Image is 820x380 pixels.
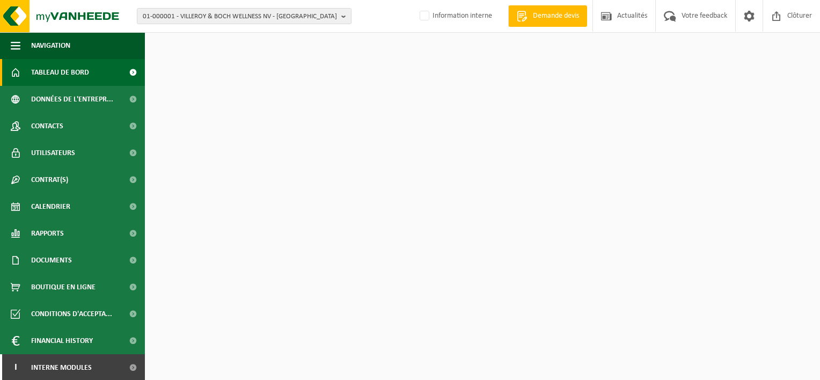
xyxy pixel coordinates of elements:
[31,220,64,247] span: Rapports
[31,140,75,166] span: Utilisateurs
[508,5,587,27] a: Demande devis
[31,166,68,193] span: Contrat(s)
[31,327,93,354] span: Financial History
[418,8,492,24] label: Information interne
[31,32,70,59] span: Navigation
[530,11,582,21] span: Demande devis
[143,9,337,25] span: 01-000001 - VILLEROY & BOCH WELLNESS NV - [GEOGRAPHIC_DATA]
[31,113,63,140] span: Contacts
[137,8,352,24] button: 01-000001 - VILLEROY & BOCH WELLNESS NV - [GEOGRAPHIC_DATA]
[31,301,112,327] span: Conditions d'accepta...
[31,193,70,220] span: Calendrier
[31,247,72,274] span: Documents
[31,59,89,86] span: Tableau de bord
[31,86,113,113] span: Données de l'entrepr...
[31,274,96,301] span: Boutique en ligne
